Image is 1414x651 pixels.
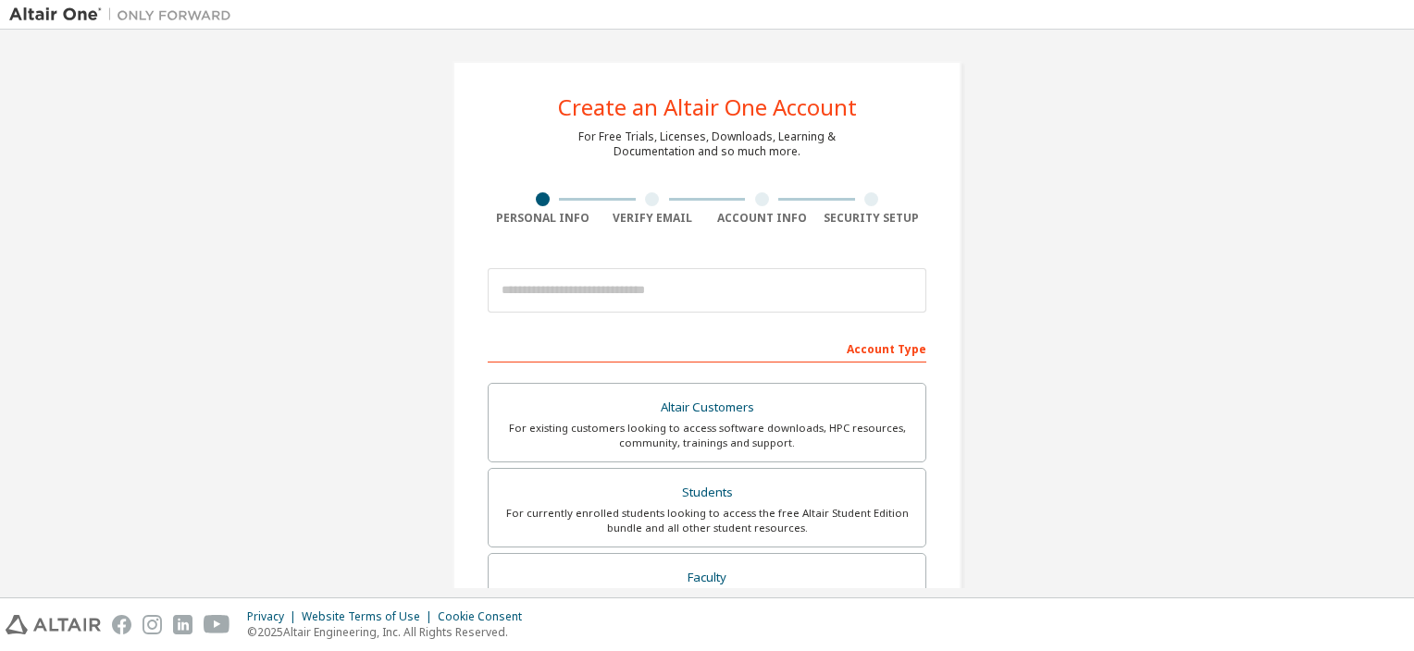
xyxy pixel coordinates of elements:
[302,609,438,624] div: Website Terms of Use
[500,506,914,535] div: For currently enrolled students looking to access the free Altair Student Edition bundle and all ...
[500,565,914,591] div: Faculty
[500,395,914,421] div: Altair Customers
[578,129,836,159] div: For Free Trials, Licenses, Downloads, Learning & Documentation and so much more.
[112,615,131,634] img: facebook.svg
[707,211,817,226] div: Account Info
[598,211,708,226] div: Verify Email
[143,615,162,634] img: instagram.svg
[9,6,241,24] img: Altair One
[247,624,533,640] p: © 2025 Altair Engineering, Inc. All Rights Reserved.
[500,421,914,450] div: For existing customers looking to access software downloads, HPC resources, community, trainings ...
[500,480,914,506] div: Students
[204,615,230,634] img: youtube.svg
[817,211,927,226] div: Security Setup
[173,615,192,634] img: linkedin.svg
[247,609,302,624] div: Privacy
[488,211,598,226] div: Personal Info
[558,96,857,118] div: Create an Altair One Account
[488,333,926,362] div: Account Type
[438,609,533,624] div: Cookie Consent
[6,615,101,634] img: altair_logo.svg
